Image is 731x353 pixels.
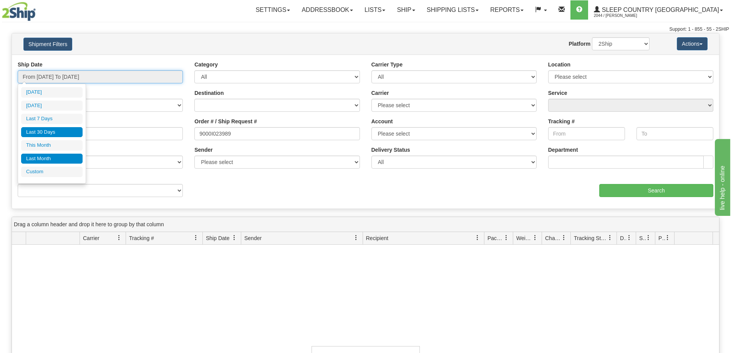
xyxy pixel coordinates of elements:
li: [DATE] [21,87,83,98]
li: [DATE] [21,101,83,111]
span: Tracking Status [574,234,607,242]
a: Tracking # filter column settings [189,231,202,244]
span: Sender [244,234,262,242]
label: Service [548,89,567,97]
a: Shipment Issues filter column settings [642,231,655,244]
input: Search [599,184,713,197]
a: Lists [359,0,391,20]
label: Platform [569,40,590,48]
label: Category [194,61,218,68]
a: Ship [391,0,421,20]
a: Carrier filter column settings [113,231,126,244]
a: Weight filter column settings [529,231,542,244]
label: Account [371,118,393,125]
label: Order # / Ship Request # [194,118,257,125]
input: From [548,127,625,140]
a: Pickup Status filter column settings [661,231,674,244]
a: Reports [484,0,529,20]
a: Sender filter column settings [350,231,363,244]
label: Location [548,61,570,68]
li: Last 30 Days [21,127,83,138]
span: 2044 / [PERSON_NAME] [594,12,651,20]
label: Carrier [371,89,389,97]
a: Sleep Country [GEOGRAPHIC_DATA] 2044 / [PERSON_NAME] [588,0,729,20]
span: Charge [545,234,561,242]
img: logo2044.jpg [2,2,36,21]
iframe: chat widget [713,137,730,215]
input: To [637,127,713,140]
span: Weight [516,234,532,242]
li: Last Month [21,154,83,164]
div: Support: 1 - 855 - 55 - 2SHIP [2,26,729,33]
button: Actions [677,37,708,50]
a: Shipping lists [421,0,484,20]
span: Carrier [83,234,99,242]
a: Addressbook [296,0,359,20]
span: Shipment Issues [639,234,646,242]
span: Recipient [366,234,388,242]
span: Tracking # [129,234,154,242]
a: Delivery Status filter column settings [623,231,636,244]
a: Tracking Status filter column settings [603,231,617,244]
button: Shipment Filters [23,38,72,51]
span: Pickup Status [658,234,665,242]
a: Recipient filter column settings [471,231,484,244]
span: Delivery Status [620,234,627,242]
a: Settings [250,0,296,20]
label: Ship Date [18,61,43,68]
label: Department [548,146,578,154]
label: Delivery Status [371,146,410,154]
span: Ship Date [206,234,229,242]
label: Carrier Type [371,61,403,68]
li: Custom [21,167,83,177]
span: Packages [487,234,504,242]
div: grid grouping header [12,217,719,232]
span: Sleep Country [GEOGRAPHIC_DATA] [600,7,719,13]
li: This Month [21,140,83,151]
label: Tracking # [548,118,575,125]
a: Charge filter column settings [557,231,570,244]
a: Ship Date filter column settings [228,231,241,244]
li: Last 7 Days [21,114,83,124]
a: Packages filter column settings [500,231,513,244]
label: Sender [194,146,212,154]
label: Destination [194,89,224,97]
div: live help - online [6,5,71,14]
